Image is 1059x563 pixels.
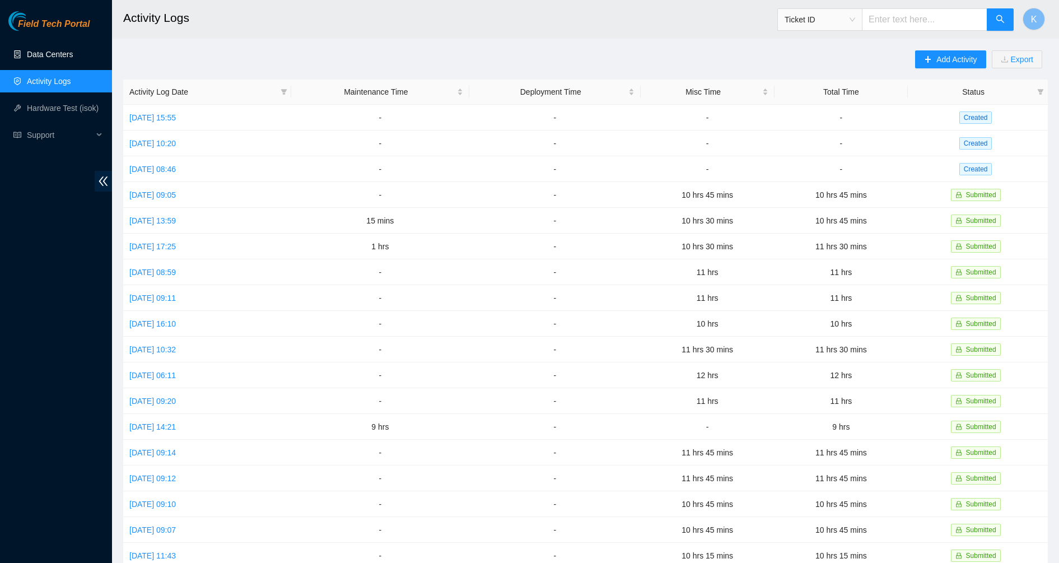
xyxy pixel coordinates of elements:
td: 11 hrs 30 mins [775,234,908,259]
span: Activity Log Date [129,86,276,98]
span: Ticket ID [785,11,855,28]
span: Submitted [966,320,996,328]
span: Submitted [966,243,996,250]
span: lock [955,475,962,482]
span: Created [959,111,992,124]
td: 11 hrs 45 mins [775,440,908,466]
span: lock [955,295,962,301]
span: lock [955,552,962,559]
td: - [469,105,641,131]
td: 9 hrs [291,414,469,440]
td: - [469,131,641,156]
span: lock [955,269,962,276]
span: lock [955,346,962,353]
span: Add Activity [936,53,977,66]
span: lock [955,501,962,508]
td: - [291,466,469,491]
td: - [291,517,469,543]
td: - [469,466,641,491]
a: [DATE] 09:12 [129,474,176,483]
a: Activity Logs [27,77,71,86]
td: 11 hrs 45 mins [775,466,908,491]
td: 12 hrs [775,362,908,388]
span: Submitted [966,449,996,457]
span: plus [924,55,932,64]
td: - [291,105,469,131]
td: - [469,311,641,337]
td: 10 hrs 30 mins [641,234,775,259]
td: 12 hrs [641,362,775,388]
td: - [291,182,469,208]
span: Created [959,137,992,150]
span: Created [959,163,992,175]
span: lock [955,527,962,533]
a: [DATE] 13:59 [129,216,176,225]
td: - [641,414,775,440]
a: [DATE] 14:21 [129,422,176,431]
td: - [775,131,908,156]
span: lock [955,217,962,224]
button: K [1023,8,1045,30]
td: - [469,156,641,182]
td: - [469,337,641,362]
td: 11 hrs [775,388,908,414]
span: Status [914,86,1033,98]
span: lock [955,449,962,456]
a: Akamai TechnologiesField Tech Portal [8,20,90,35]
td: - [469,182,641,208]
span: Submitted [966,294,996,302]
td: 10 hrs [641,311,775,337]
td: 11 hrs [641,388,775,414]
td: 10 hrs 45 mins [775,182,908,208]
td: - [469,208,641,234]
td: - [291,285,469,311]
td: 10 hrs 30 mins [641,208,775,234]
span: Submitted [966,371,996,379]
button: plusAdd Activity [915,50,986,68]
td: - [291,362,469,388]
button: downloadExport [992,50,1042,68]
td: 1 hrs [291,234,469,259]
span: Field Tech Portal [18,19,90,30]
a: [DATE] 08:59 [129,268,176,277]
td: 15 mins [291,208,469,234]
td: 9 hrs [775,414,908,440]
span: filter [1037,89,1044,95]
span: lock [955,424,962,430]
td: 11 hrs 45 mins [641,440,775,466]
td: - [291,259,469,285]
span: Submitted [966,268,996,276]
a: [DATE] 09:11 [129,294,176,303]
td: - [775,105,908,131]
button: search [987,8,1014,31]
span: Submitted [966,474,996,482]
a: [DATE] 09:10 [129,500,176,509]
td: - [641,131,775,156]
span: filter [281,89,287,95]
td: 11 hrs [641,259,775,285]
td: - [469,517,641,543]
td: 11 hrs [775,259,908,285]
a: [DATE] 09:14 [129,448,176,457]
span: Submitted [966,397,996,405]
a: [DATE] 09:07 [129,525,176,534]
a: [DATE] 08:46 [129,165,176,174]
a: [DATE] 06:11 [129,371,176,380]
td: - [469,285,641,311]
span: Submitted [966,423,996,431]
a: [DATE] 17:25 [129,242,176,251]
span: Submitted [966,500,996,508]
td: - [291,388,469,414]
span: filter [278,83,290,100]
span: Submitted [966,217,996,225]
a: [DATE] 10:32 [129,345,176,354]
td: 11 hrs 30 mins [641,337,775,362]
span: lock [955,372,962,379]
td: 10 hrs 45 mins [775,208,908,234]
span: double-left [95,171,112,192]
td: 10 hrs 45 mins [641,491,775,517]
td: 10 hrs 45 mins [775,491,908,517]
span: lock [955,192,962,198]
th: Total Time [775,80,908,105]
td: - [641,105,775,131]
